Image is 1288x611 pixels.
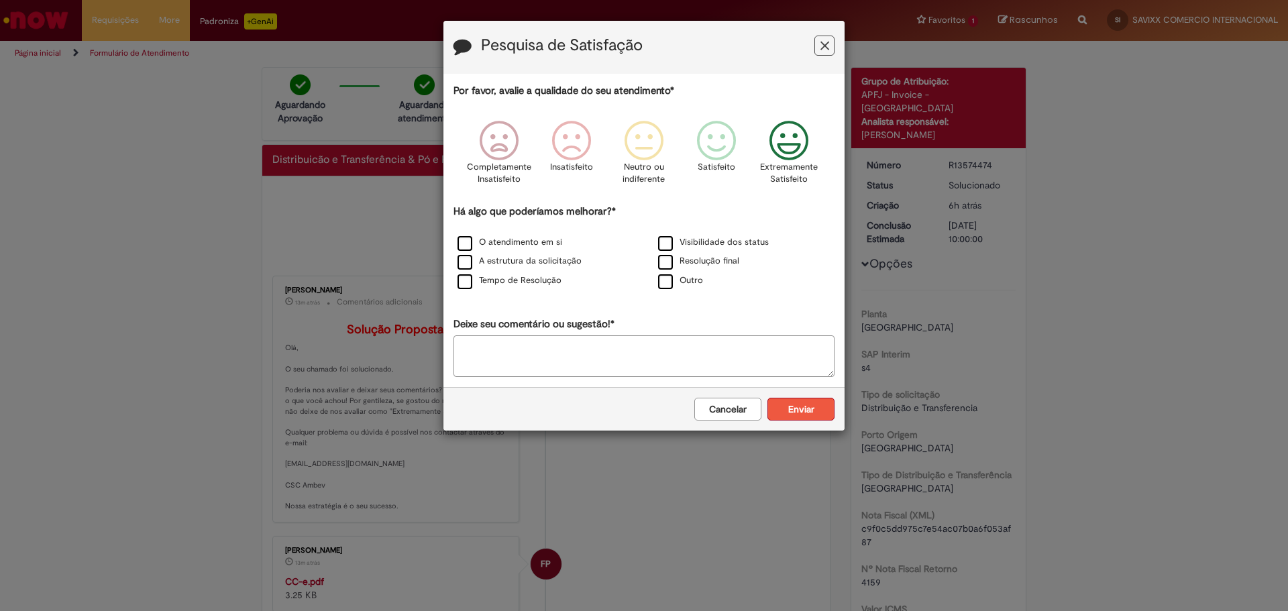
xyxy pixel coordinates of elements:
p: Satisfeito [698,161,735,174]
label: A estrutura da solicitação [458,255,582,268]
div: Extremamente Satisfeito [755,111,823,203]
div: Completamente Insatisfeito [464,111,533,203]
label: Deixe seu comentário ou sugestão!* [453,317,614,331]
p: Neutro ou indiferente [620,161,668,186]
div: Satisfeito [682,111,751,203]
div: Neutro ou indiferente [610,111,678,203]
label: Outro [658,274,703,287]
label: O atendimento em si [458,236,562,249]
label: Resolução final [658,255,739,268]
label: Tempo de Resolução [458,274,561,287]
div: Há algo que poderíamos melhorar?* [453,205,835,291]
label: Pesquisa de Satisfação [481,37,643,54]
p: Extremamente Satisfeito [760,161,818,186]
p: Insatisfeito [550,161,593,174]
p: Completamente Insatisfeito [467,161,531,186]
button: Cancelar [694,398,761,421]
div: Insatisfeito [537,111,606,203]
label: Por favor, avalie a qualidade do seu atendimento* [453,84,674,98]
label: Visibilidade dos status [658,236,769,249]
button: Enviar [767,398,835,421]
